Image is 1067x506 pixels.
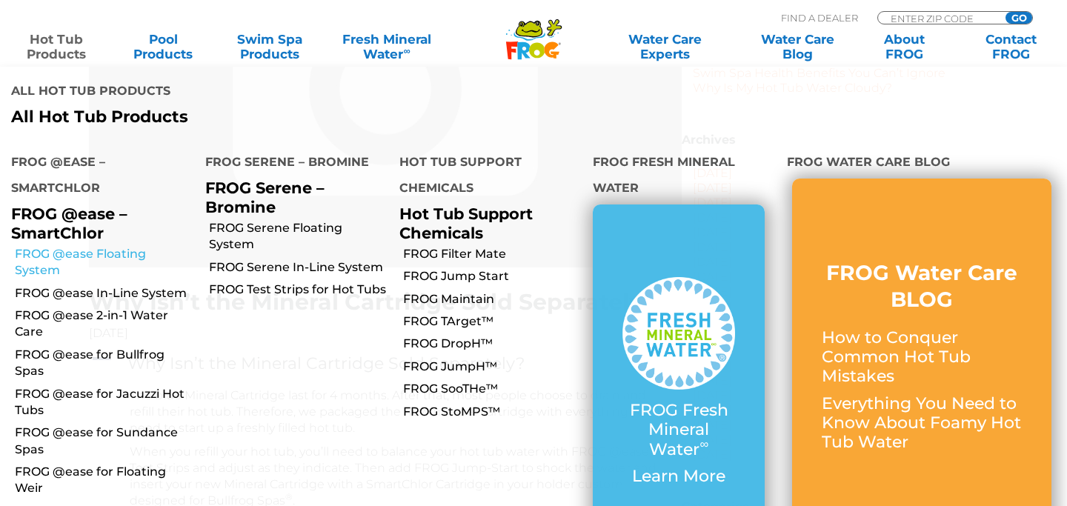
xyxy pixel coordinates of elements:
a: FROG @ease for Floating Weir [15,464,194,497]
a: Water CareBlog [756,32,839,61]
a: Swim SpaProducts [228,32,311,61]
input: Zip Code Form [889,12,989,24]
p: Find A Dealer [781,11,858,24]
a: Hot TubProducts [15,32,98,61]
p: Everything You Need to Know About Foamy Hot Tub Water [822,394,1022,453]
p: Learn More [622,467,735,486]
a: Hot Tub Support Chemicals [399,204,533,242]
a: All Hot Tub Products [11,107,522,127]
sup: ∞ [403,45,410,56]
a: Water CareExperts [597,32,732,61]
a: AboutFROG [862,32,945,61]
p: FROG Serene – Bromine [205,179,377,216]
a: FROG Test Strips for Hot Tubs [209,282,388,298]
a: FROG Fresh Mineral Water∞ Learn More [622,277,735,493]
h4: All Hot Tub Products [11,78,522,107]
a: FROG Serene Floating System [209,220,388,253]
h4: Hot Tub Support Chemicals [399,149,571,204]
h4: FROG @ease – SmartChlor [11,149,183,204]
a: FROG Maintain [403,291,582,307]
sup: ∞ [699,436,708,451]
a: FROG Jump Start [403,268,582,284]
a: FROG Water Care BLOG How to Conquer Common Hot Tub Mistakes Everything You Need to Know About Foa... [822,259,1022,460]
p: How to Conquer Common Hot Tub Mistakes [822,328,1022,387]
h4: FROG Water Care Blog [787,149,1056,179]
h4: FROG Serene – Bromine [205,149,377,179]
a: FROG StoMPS™ [403,404,582,420]
a: FROG DropH™ [403,336,582,352]
a: FROG Filter Mate [403,246,582,262]
a: FROG @ease for Sundance Spas [15,425,194,458]
a: FROG @ease for Bullfrog Spas [15,347,194,380]
a: ContactFROG [969,32,1052,61]
a: FROG SooTHe™ [403,381,582,397]
h4: FROG Fresh Mineral Water [593,149,765,204]
a: FROG JumpH™ [403,359,582,375]
a: PoolProducts [122,32,205,61]
p: FROG @ease – SmartChlor [11,204,183,242]
input: GO [1005,12,1032,24]
h3: FROG Water Care BLOG [822,259,1022,313]
a: Fresh MineralWater∞ [335,32,439,61]
a: FROG TArget™ [403,313,582,330]
a: FROG @ease 2-in-1 Water Care [15,307,194,341]
a: FROG @ease for Jacuzzi Hot Tubs [15,386,194,419]
a: FROG @ease Floating System [15,246,194,279]
a: FROG Serene In-Line System [209,259,388,276]
a: FROG @ease In-Line System [15,285,194,302]
p: FROG Fresh Mineral Water [622,401,735,459]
